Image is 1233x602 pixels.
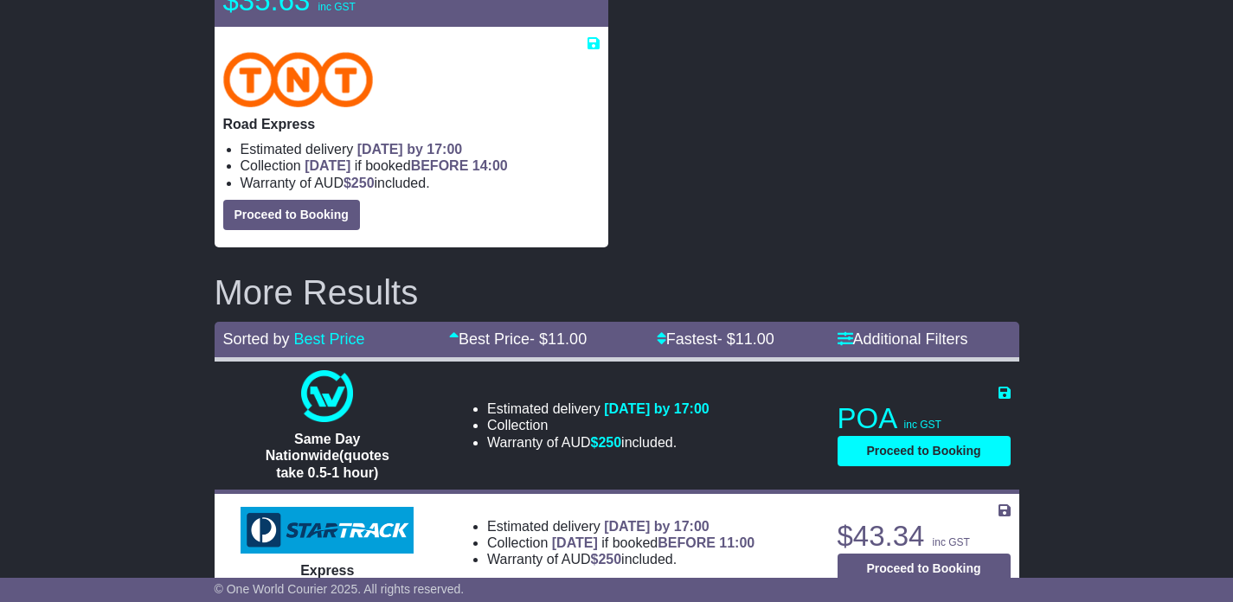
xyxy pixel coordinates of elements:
[487,518,755,535] li: Estimated delivery
[604,519,710,534] span: [DATE] by 17:00
[215,273,1019,311] h2: More Results
[604,401,710,416] span: [DATE] by 17:00
[318,1,356,13] span: inc GST
[241,507,414,554] img: StarTrack: Express
[241,157,600,174] li: Collection
[530,330,587,348] span: - $
[487,434,710,451] li: Warranty of AUD included.
[552,535,755,550] span: if booked
[301,370,353,422] img: One World Courier: Same Day Nationwide(quotes take 0.5-1 hour)
[487,535,755,551] li: Collection
[904,419,941,431] span: inc GST
[487,551,755,567] li: Warranty of AUD included.
[266,432,389,479] span: Same Day Nationwide(quotes take 0.5-1 hour)
[598,435,621,450] span: 250
[223,116,600,132] p: Road Express
[357,142,463,157] span: [DATE] by 17:00
[300,563,354,578] span: Express
[215,582,465,596] span: © One World Courier 2025. All rights reserved.
[838,401,1011,436] p: POA
[590,435,621,450] span: $
[487,400,710,417] li: Estimated delivery
[449,330,587,348] a: Best Price- $11.00
[598,552,621,567] span: 250
[838,436,1011,466] button: Proceed to Booking
[657,330,774,348] a: Fastest- $11.00
[223,200,360,230] button: Proceed to Booking
[487,417,710,433] li: Collection
[552,535,598,550] span: [DATE]
[305,158,507,173] span: if booked
[717,330,774,348] span: - $
[223,330,290,348] span: Sorted by
[735,330,774,348] span: 11.00
[241,141,600,157] li: Estimated delivery
[305,158,350,173] span: [DATE]
[933,536,970,548] span: inc GST
[838,330,968,348] a: Additional Filters
[838,554,1011,584] button: Proceed to Booking
[719,535,755,550] span: 11:00
[344,176,375,190] span: $
[838,519,1011,554] p: $43.34
[223,52,374,107] img: TNT Domestic: Road Express
[351,176,375,190] span: 250
[548,330,587,348] span: 11.00
[472,158,508,173] span: 14:00
[658,535,716,550] span: BEFORE
[241,175,600,191] li: Warranty of AUD included.
[294,330,365,348] a: Best Price
[411,158,469,173] span: BEFORE
[590,552,621,567] span: $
